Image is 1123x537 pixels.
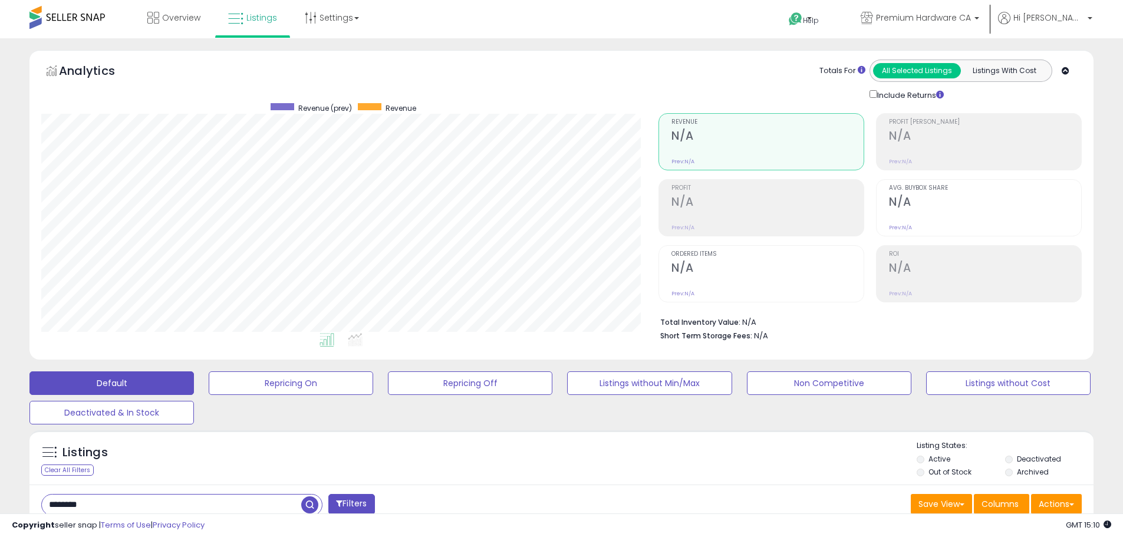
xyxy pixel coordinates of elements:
[889,129,1081,145] h2: N/A
[386,103,416,113] span: Revenue
[926,371,1091,395] button: Listings without Cost
[101,519,151,531] a: Terms of Use
[889,195,1081,211] h2: N/A
[889,251,1081,258] span: ROI
[671,195,864,211] h2: N/A
[671,261,864,277] h2: N/A
[876,12,971,24] span: Premium Hardware CA
[873,63,961,78] button: All Selected Listings
[998,12,1092,38] a: Hi [PERSON_NAME]
[671,158,694,165] small: Prev: N/A
[671,224,694,231] small: Prev: N/A
[819,65,865,77] div: Totals For
[567,371,732,395] button: Listings without Min/Max
[153,519,205,531] a: Privacy Policy
[889,158,912,165] small: Prev: N/A
[1017,454,1061,464] label: Deactivated
[209,371,373,395] button: Repricing On
[62,444,108,461] h5: Listings
[982,498,1019,510] span: Columns
[889,224,912,231] small: Prev: N/A
[41,464,94,476] div: Clear All Filters
[59,62,138,82] h5: Analytics
[29,401,194,424] button: Deactivated & In Stock
[889,290,912,297] small: Prev: N/A
[162,12,200,24] span: Overview
[747,371,911,395] button: Non Competitive
[328,494,374,515] button: Filters
[671,290,694,297] small: Prev: N/A
[1013,12,1084,24] span: Hi [PERSON_NAME]
[1017,467,1049,477] label: Archived
[928,454,950,464] label: Active
[29,371,194,395] button: Default
[861,88,958,101] div: Include Returns
[388,371,552,395] button: Repricing Off
[246,12,277,24] span: Listings
[298,103,352,113] span: Revenue (prev)
[928,467,971,477] label: Out of Stock
[660,314,1073,328] li: N/A
[889,261,1081,277] h2: N/A
[671,129,864,145] h2: N/A
[660,317,740,327] b: Total Inventory Value:
[660,331,752,341] b: Short Term Storage Fees:
[671,251,864,258] span: Ordered Items
[788,12,803,27] i: Get Help
[911,494,972,514] button: Save View
[12,520,205,531] div: seller snap | |
[754,330,768,341] span: N/A
[960,63,1048,78] button: Listings With Cost
[889,185,1081,192] span: Avg. Buybox Share
[974,494,1029,514] button: Columns
[1066,519,1111,531] span: 2025-08-14 15:10 GMT
[803,15,819,25] span: Help
[12,519,55,531] strong: Copyright
[671,185,864,192] span: Profit
[917,440,1094,452] p: Listing States:
[671,119,864,126] span: Revenue
[889,119,1081,126] span: Profit [PERSON_NAME]
[1031,494,1082,514] button: Actions
[779,3,842,38] a: Help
